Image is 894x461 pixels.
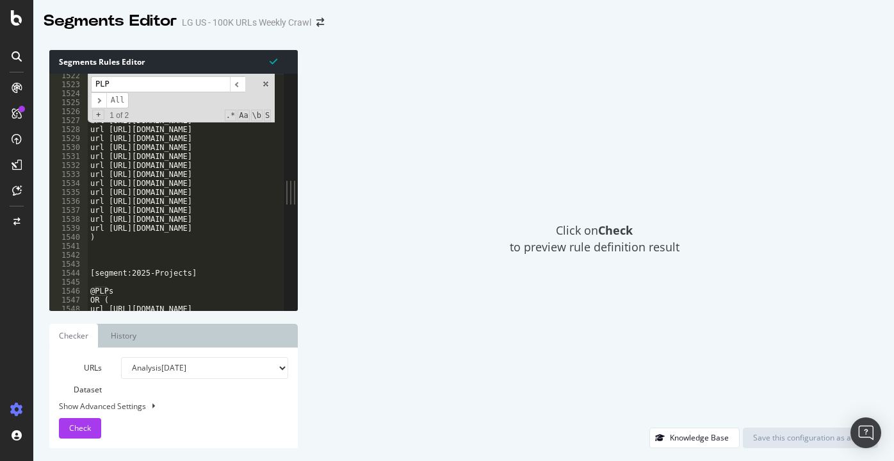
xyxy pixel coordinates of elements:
[49,89,88,98] div: 1524
[49,50,298,74] div: Segments Rules Editor
[49,287,88,296] div: 1546
[510,222,679,255] span: Click on to preview rule definition result
[101,324,146,348] a: History
[59,418,101,439] button: Check
[49,233,88,242] div: 1540
[49,269,88,278] div: 1544
[753,432,868,443] div: Save this configuration as active
[91,76,230,92] input: Search for
[49,161,88,170] div: 1532
[49,215,88,224] div: 1538
[49,251,88,260] div: 1542
[69,423,91,433] span: Check
[225,110,236,121] span: RegExp Search
[49,224,88,233] div: 1539
[49,134,88,143] div: 1529
[104,111,134,120] span: 1 of 2
[270,55,277,67] span: Syntax is valid
[649,432,740,443] a: Knowledge Base
[598,222,633,238] strong: Check
[182,16,311,29] div: LG US - 100K URLs Weekly Crawl
[49,401,279,412] div: Show Advanced Settings
[251,110,263,121] span: Whole Word Search
[91,92,106,108] span: ​
[49,107,88,116] div: 1526
[49,80,88,89] div: 1523
[49,296,88,305] div: 1547
[49,152,88,161] div: 1531
[49,71,88,80] div: 1522
[106,92,129,108] span: Alt-Enter
[49,206,88,215] div: 1537
[49,170,88,179] div: 1533
[670,432,729,443] div: Knowledge Base
[49,143,88,152] div: 1530
[49,197,88,206] div: 1536
[49,98,88,107] div: 1525
[264,110,271,121] span: Search In Selection
[49,116,88,125] div: 1527
[49,125,88,134] div: 1528
[230,76,245,92] span: ​
[743,428,878,448] button: Save this configuration as active
[316,18,324,27] div: arrow-right-arrow-left
[49,278,88,287] div: 1545
[49,179,88,188] div: 1534
[238,110,249,121] span: CaseSensitive Search
[49,305,88,314] div: 1548
[49,260,88,269] div: 1543
[850,417,881,448] div: Open Intercom Messenger
[49,242,88,251] div: 1541
[49,357,111,401] label: URLs Dataset
[44,10,177,32] div: Segments Editor
[49,324,98,348] a: Checker
[649,428,740,448] button: Knowledge Base
[92,110,104,120] span: Toggle Replace mode
[49,188,88,197] div: 1535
